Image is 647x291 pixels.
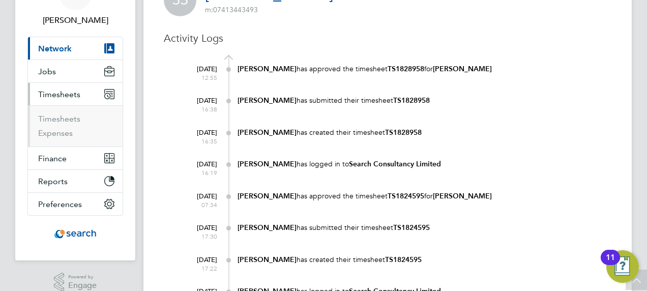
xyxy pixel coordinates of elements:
button: Finance [28,147,123,169]
h3: Activity Logs [164,32,611,45]
div: 11 [606,257,615,271]
button: Jobs [28,60,123,82]
button: Reports [28,170,123,192]
span: Finance [38,154,67,163]
span: 17:22 [177,265,217,273]
div: [DATE] [177,219,217,240]
span: Timesheets [38,90,80,99]
span: Dan Proudfoot [27,14,123,26]
div: has approved the timesheet for [238,191,611,201]
span: 07413443493 [205,5,258,14]
b: [PERSON_NAME] [238,223,297,232]
b: [PERSON_NAME] [238,65,297,73]
div: [DATE] [177,92,217,113]
div: Timesheets [28,105,123,147]
a: Expenses [38,128,73,138]
span: Preferences [38,199,82,209]
div: [DATE] [177,187,217,209]
b: TS1828958 [393,96,430,105]
div: has created their timesheet [238,255,611,265]
b: Search Consultancy Limited [349,160,441,168]
b: [PERSON_NAME] [238,96,297,105]
div: has logged in to [238,159,611,169]
span: 16:19 [177,169,217,177]
button: Timesheets [28,83,123,105]
span: Network [38,44,72,53]
b: TS1828958 [388,65,424,73]
div: [DATE] [177,155,217,177]
button: Preferences [28,193,123,215]
b: TS1828958 [385,128,422,137]
b: [PERSON_NAME] [433,192,492,200]
div: has submitted their timesheet [238,223,611,232]
b: TS1824595 [393,223,430,232]
div: [DATE] [177,124,217,145]
div: has submitted their timesheet [238,96,611,105]
span: 16:38 [177,105,217,113]
b: TS1824595 [385,255,422,264]
span: Reports [38,177,68,186]
b: [PERSON_NAME] [238,160,297,168]
b: [PERSON_NAME] [238,255,297,264]
b: [PERSON_NAME] [238,192,297,200]
div: has approved the timesheet for [238,64,611,74]
img: searchconsultancy-logo-retina.png [54,226,97,242]
span: Engage [68,281,97,290]
b: [PERSON_NAME] [433,65,492,73]
a: Timesheets [38,114,80,124]
div: [DATE] [177,251,217,272]
div: has created their timesheet [238,128,611,137]
span: 17:30 [177,232,217,241]
span: 16:35 [177,137,217,145]
span: m: [205,5,213,14]
button: Network [28,37,123,60]
span: 12:55 [177,74,217,82]
b: TS1824595 [388,192,424,200]
button: Open Resource Center, 11 new notifications [606,250,639,283]
span: Jobs [38,67,56,76]
span: 07:34 [177,201,217,209]
span: Powered by [68,273,97,281]
a: Go to home page [27,226,123,242]
div: [DATE] [177,60,217,81]
b: [PERSON_NAME] [238,128,297,137]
